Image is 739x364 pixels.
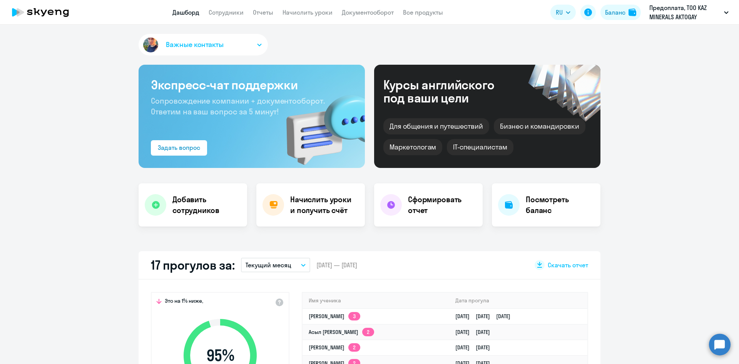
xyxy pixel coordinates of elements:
span: Сопровождение компании + документооборот. Ответим на ваш вопрос за 5 минут! [151,96,325,116]
h4: Сформировать отчет [408,194,477,216]
h4: Начислить уроки и получить счёт [290,194,357,216]
img: avatar [142,36,160,54]
button: Текущий месяц [241,258,310,272]
button: Задать вопрос [151,140,207,156]
button: Важные контакты [139,34,268,55]
th: Имя ученика [303,293,449,309]
button: RU [550,5,576,20]
div: Баланс [605,8,625,17]
a: Сотрудники [209,8,244,16]
h3: Экспресс-чат поддержки [151,77,353,92]
img: bg-img [275,81,365,168]
a: Все продукты [403,8,443,16]
div: IT-специалистам [447,139,513,155]
p: Предоплата, ТОО KAZ MINERALS AKTOGAY [649,3,721,22]
app-skyeng-badge: 2 [362,328,374,336]
a: Документооборот [342,8,394,16]
button: Балансbalance [600,5,641,20]
h4: Посмотреть баланс [526,194,594,216]
p: Текущий месяц [246,260,291,270]
th: Дата прогула [449,293,587,309]
span: RU [556,8,563,17]
div: Курсы английского под ваши цели [383,78,515,104]
h4: Добавить сотрудников [172,194,241,216]
div: Маркетологам [383,139,442,155]
a: Начислить уроки [283,8,333,16]
a: [PERSON_NAME]3 [309,313,360,320]
app-skyeng-badge: 3 [348,312,360,320]
a: [DATE][DATE][DATE] [455,313,517,320]
span: [DATE] — [DATE] [316,261,357,269]
div: Для общения и путешествий [383,118,489,134]
span: Важные контакты [166,40,224,50]
a: Дашборд [172,8,199,16]
img: balance [629,8,636,16]
h2: 17 прогулов за: [151,257,235,273]
a: Асыл [PERSON_NAME]2 [309,329,374,335]
span: Это на 1% ниже, [165,297,203,307]
div: Бизнес и командировки [494,118,585,134]
a: [PERSON_NAME]2 [309,344,360,351]
div: Задать вопрос [158,143,200,152]
a: [DATE][DATE] [455,329,496,335]
button: Предоплата, ТОО KAZ MINERALS AKTOGAY [645,3,732,22]
app-skyeng-badge: 2 [348,343,360,352]
a: [DATE][DATE] [455,344,496,351]
span: Скачать отчет [548,261,588,269]
a: Отчеты [253,8,273,16]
